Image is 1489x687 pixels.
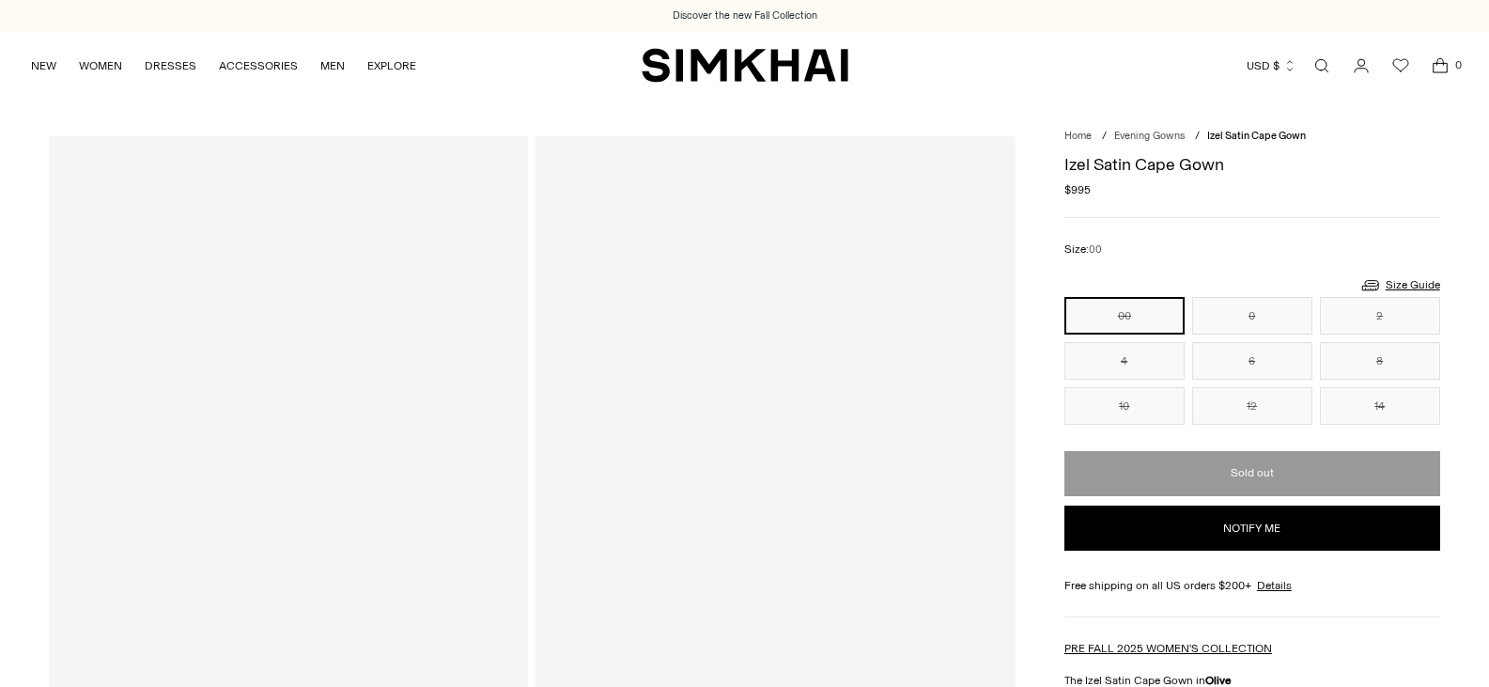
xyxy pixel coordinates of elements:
[1192,342,1312,380] button: 6
[1064,506,1440,551] button: Notify me
[1192,297,1312,335] button: 0
[1064,642,1272,655] a: PRE FALL 2025 WOMEN'S COLLECTION
[1192,387,1312,425] button: 12
[1064,342,1185,380] button: 4
[1064,130,1092,142] a: Home
[1205,674,1232,687] strong: Olive
[1320,342,1440,380] button: 8
[367,45,416,86] a: EXPLORE
[1064,156,1440,173] h1: Izel Satin Cape Gown
[320,45,345,86] a: MEN
[1207,130,1306,142] span: Izel Satin Cape Gown
[1089,243,1102,256] span: 00
[1064,181,1091,198] span: $995
[31,45,56,86] a: NEW
[79,45,122,86] a: WOMEN
[1064,297,1185,335] button: 00
[642,47,848,84] a: SIMKHAI
[1064,129,1440,145] nav: breadcrumbs
[1303,47,1341,85] a: Open search modal
[219,45,298,86] a: ACCESSORIES
[1359,273,1440,297] a: Size Guide
[1320,387,1440,425] button: 14
[1102,129,1107,145] div: /
[145,45,196,86] a: DRESSES
[673,8,817,23] a: Discover the new Fall Collection
[1247,45,1296,86] button: USD $
[1320,297,1440,335] button: 2
[1114,130,1185,142] a: Evening Gowns
[1257,577,1292,594] a: Details
[1064,241,1102,258] label: Size:
[1342,47,1380,85] a: Go to the account page
[1450,56,1466,73] span: 0
[1195,129,1200,145] div: /
[1382,47,1419,85] a: Wishlist
[1064,387,1185,425] button: 10
[1064,577,1440,594] div: Free shipping on all US orders $200+
[1421,47,1459,85] a: Open cart modal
